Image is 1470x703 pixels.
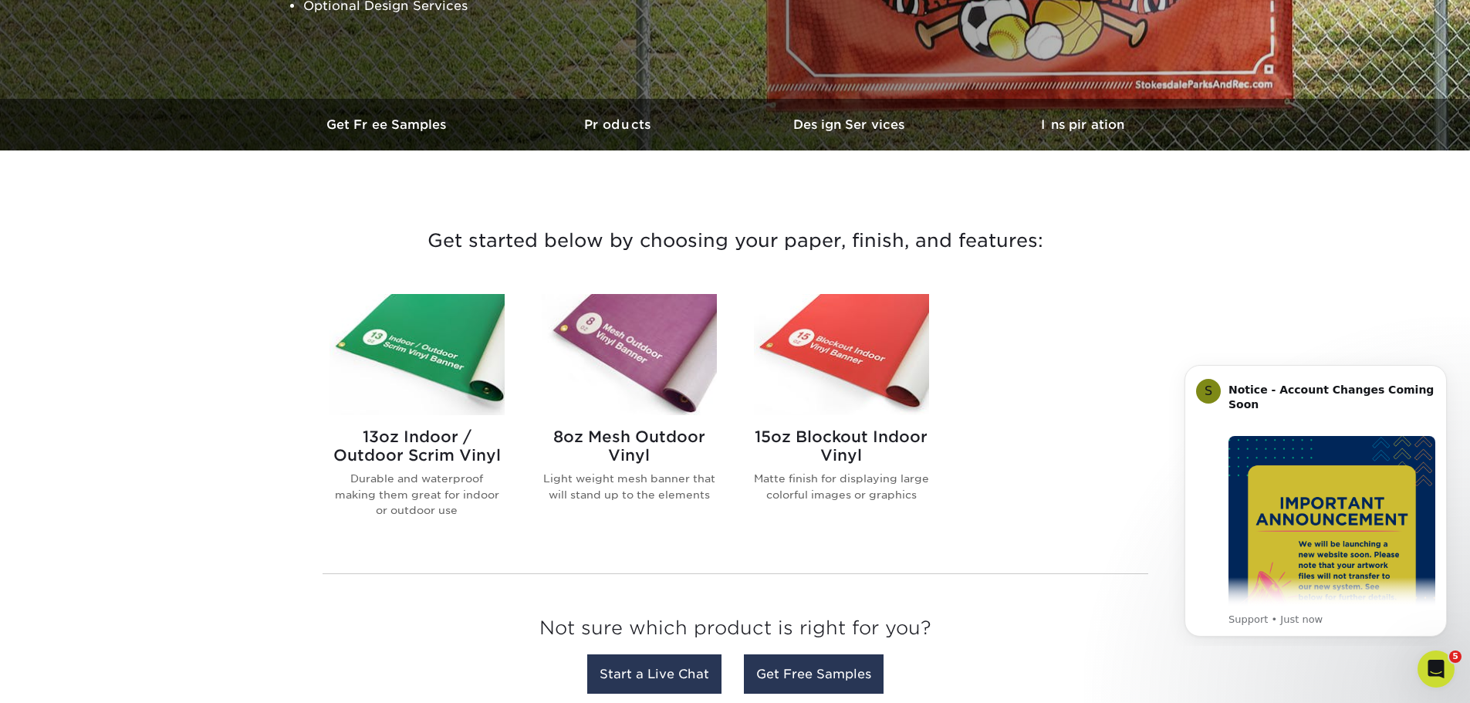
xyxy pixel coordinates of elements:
[1161,351,1470,646] iframe: Intercom notifications message
[542,471,717,502] p: Light weight mesh banner that will stand up to the elements
[967,99,1198,150] a: Inspiration
[329,294,505,542] a: 13oz Indoor / Outdoor Scrim Vinyl Banners 13oz Indoor / Outdoor Scrim Vinyl Durable and waterproo...
[967,117,1198,132] h3: Inspiration
[735,99,967,150] a: Design Services
[504,117,735,132] h3: Products
[754,471,929,502] p: Matte finish for displaying large colorful images or graphics
[329,294,505,415] img: 13oz Indoor / Outdoor Scrim Vinyl Banners
[284,206,1187,275] h3: Get started below by choosing your paper, finish, and features:
[504,99,735,150] a: Products
[1418,651,1455,688] iframe: Intercom live chat
[754,294,929,542] a: 15oz Blockout Indoor Vinyl Banners 15oz Blockout Indoor Vinyl Matte finish for displaying large c...
[754,428,929,465] h2: 15oz Blockout Indoor Vinyl
[323,605,1148,658] h3: Not sure which product is right for you?
[329,428,505,465] h2: 13oz Indoor / Outdoor Scrim Vinyl
[329,471,505,518] p: Durable and waterproof making them great for indoor or outdoor use
[542,294,717,542] a: 8oz Mesh Outdoor Vinyl Banners 8oz Mesh Outdoor Vinyl Light weight mesh banner that will stand up...
[587,654,721,694] a: Start a Live Chat
[744,654,884,694] a: Get Free Samples
[542,428,717,465] h2: 8oz Mesh Outdoor Vinyl
[272,99,504,150] a: Get Free Samples
[1449,651,1462,663] span: 5
[735,117,967,132] h3: Design Services
[542,294,717,415] img: 8oz Mesh Outdoor Vinyl Banners
[272,117,504,132] h3: Get Free Samples
[754,294,929,415] img: 15oz Blockout Indoor Vinyl Banners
